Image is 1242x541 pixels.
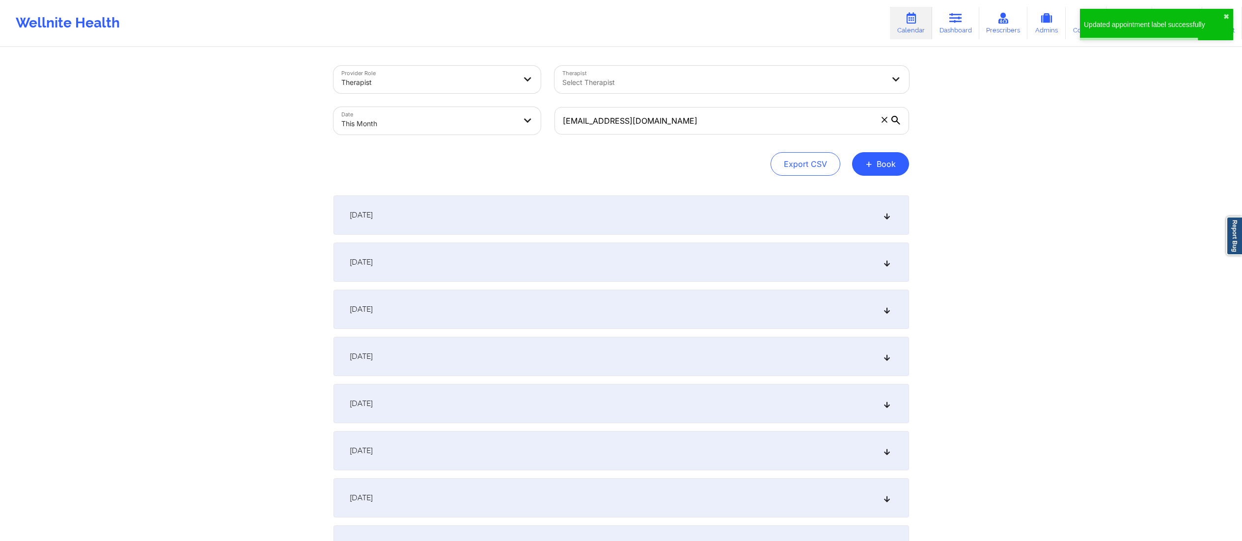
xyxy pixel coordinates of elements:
[1223,13,1229,21] button: close
[1066,7,1106,39] a: Coaches
[865,161,873,166] span: +
[979,7,1028,39] a: Prescribers
[1084,20,1223,29] div: Updated appointment label successfully
[1027,7,1066,39] a: Admins
[350,304,373,314] span: [DATE]
[350,446,373,456] span: [DATE]
[350,257,373,267] span: [DATE]
[350,399,373,408] span: [DATE]
[890,7,932,39] a: Calendar
[1226,216,1242,255] a: Report Bug
[554,107,909,135] input: Search by patient email
[932,7,979,39] a: Dashboard
[350,210,373,220] span: [DATE]
[771,152,840,176] button: Export CSV
[341,113,516,135] div: This Month
[350,493,373,503] span: [DATE]
[350,352,373,361] span: [DATE]
[341,72,516,93] div: Therapist
[852,152,909,176] button: +Book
